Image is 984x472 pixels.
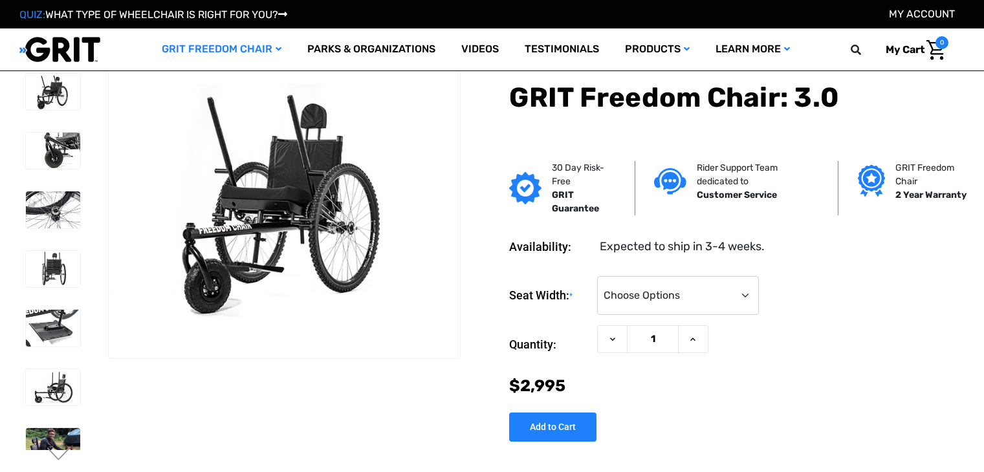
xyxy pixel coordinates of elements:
a: Testimonials [512,28,612,70]
span: $2,995 [509,376,565,395]
img: GRIT Freedom Chair: 3.0 [26,74,80,110]
strong: GRIT Guarantee [552,189,599,213]
span: 0 [935,36,948,49]
img: Cart [926,40,945,60]
a: Products [612,28,703,70]
input: Add to Cart [509,412,596,441]
img: GRIT Freedom Chair: 3.0 [26,251,80,287]
p: Rider Support Team dedicated to [697,160,818,188]
dd: Expected to ship in 3-4 weeks. [600,237,765,255]
img: GRIT Freedom Chair: 3.0 [109,84,461,319]
a: Videos [448,28,512,70]
a: Learn More [703,28,803,70]
a: Cart with 0 items [876,36,948,63]
a: GRIT Freedom Chair [149,28,294,70]
p: 30 Day Risk-Free [552,160,615,188]
img: GRIT All-Terrain Wheelchair and Mobility Equipment [19,36,100,63]
label: Seat Width: [509,275,591,315]
p: GRIT Freedom Chair [895,160,969,188]
a: Account [889,8,955,20]
span: QUIZ: [19,8,45,21]
a: Parks & Organizations [294,28,448,70]
img: GRIT Freedom Chair: 3.0 [26,191,80,228]
img: GRIT Guarantee [509,171,541,204]
img: Grit freedom [858,165,884,197]
img: GRIT Freedom Chair: 3.0 [26,369,80,405]
img: GRIT Freedom Chair: 3.0 [26,310,80,346]
h1: GRIT Freedom Chair: 3.0 [509,81,965,113]
input: Search [857,36,876,63]
a: QUIZ:WHAT TYPE OF WHEELCHAIR IS RIGHT FOR YOU? [19,8,287,21]
label: Quantity: [509,325,591,364]
button: Go to slide 2 of 3 [45,447,72,463]
img: GRIT Freedom Chair: 3.0 [26,428,80,469]
img: Customer service [654,167,686,194]
strong: 2 Year Warranty [895,189,967,200]
span: My Cart [886,43,924,56]
img: GRIT Freedom Chair: 3.0 [26,133,80,169]
dt: Availability: [509,237,591,255]
strong: Customer Service [697,189,777,200]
